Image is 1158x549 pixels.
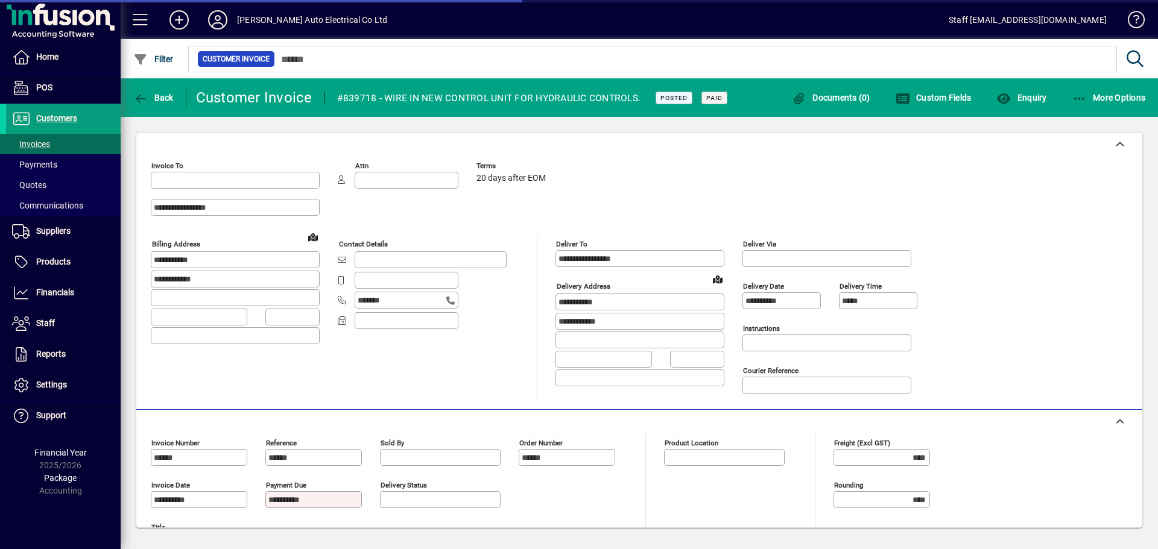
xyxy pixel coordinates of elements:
span: Customer Invoice [203,53,270,65]
a: Settings [6,370,121,400]
mat-label: Delivery status [381,481,427,489]
a: Payments [6,154,121,175]
a: Suppliers [6,216,121,246]
button: Enquiry [993,87,1049,108]
mat-label: Instructions [743,324,780,333]
a: Financials [6,278,121,308]
span: Settings [36,380,67,389]
button: Back [130,87,177,108]
span: Posted [660,94,688,102]
a: View on map [708,269,727,289]
span: Reports [36,349,66,359]
span: Home [36,52,59,61]
a: Invoices [6,134,121,154]
mat-label: Payment due [266,481,306,489]
button: Add [160,9,198,31]
span: Products [36,257,71,266]
span: Enquiry [996,93,1046,102]
mat-label: Rounding [834,481,863,489]
a: Products [6,247,121,277]
a: Home [6,42,121,72]
a: Support [6,401,121,431]
span: Payments [12,160,57,169]
a: POS [6,73,121,103]
span: Quotes [12,180,46,190]
button: Filter [130,48,177,70]
mat-label: Delivery date [743,282,784,290]
span: Customers [36,113,77,123]
span: Filter [133,54,174,64]
span: Financial Year [34,448,87,457]
mat-label: Order number [519,439,563,447]
a: Knowledge Base [1119,2,1143,42]
button: Profile [198,9,237,31]
span: Terms [476,162,549,170]
mat-label: Sold by [381,439,404,447]
a: Communications [6,195,121,216]
mat-label: Invoice number [151,439,200,447]
div: Staff [EMAIL_ADDRESS][DOMAIN_NAME] [949,10,1107,30]
span: More Options [1072,93,1146,102]
button: Custom Fields [893,87,975,108]
mat-label: Deliver via [743,240,776,248]
a: Reports [6,339,121,369]
span: Support [36,410,66,420]
div: #839718 - WIRE IN NEW CONTROL UNIT FOR HYDRAULIC CONTROLS. [337,89,641,108]
span: Paid [706,94,723,102]
span: Custom Fields [896,93,972,102]
mat-label: Invoice To [151,162,183,170]
span: Communications [12,201,83,210]
mat-label: Product location [665,439,718,447]
mat-label: Title [151,523,165,532]
div: Customer Invoice [196,88,312,107]
span: 20 days after EOM [476,174,546,183]
span: Documents (0) [792,93,870,102]
span: Staff [36,318,55,328]
a: Quotes [6,175,121,195]
span: Package [44,473,77,483]
div: [PERSON_NAME] Auto Electrical Co Ltd [237,10,387,30]
span: Invoices [12,139,50,149]
button: Documents (0) [789,87,873,108]
span: POS [36,83,52,92]
app-page-header-button: Back [121,87,187,108]
mat-label: Reference [266,439,297,447]
a: View on map [303,227,323,246]
mat-label: Delivery time [840,282,882,290]
mat-label: Deliver To [556,240,587,248]
span: Financials [36,287,74,297]
button: More Options [1069,87,1149,108]
mat-label: Freight (excl GST) [834,439,890,447]
mat-label: Attn [355,162,369,170]
span: Suppliers [36,226,71,236]
span: Back [133,93,174,102]
mat-label: Invoice date [151,481,190,489]
a: Staff [6,309,121,339]
mat-label: Courier Reference [743,366,799,375]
